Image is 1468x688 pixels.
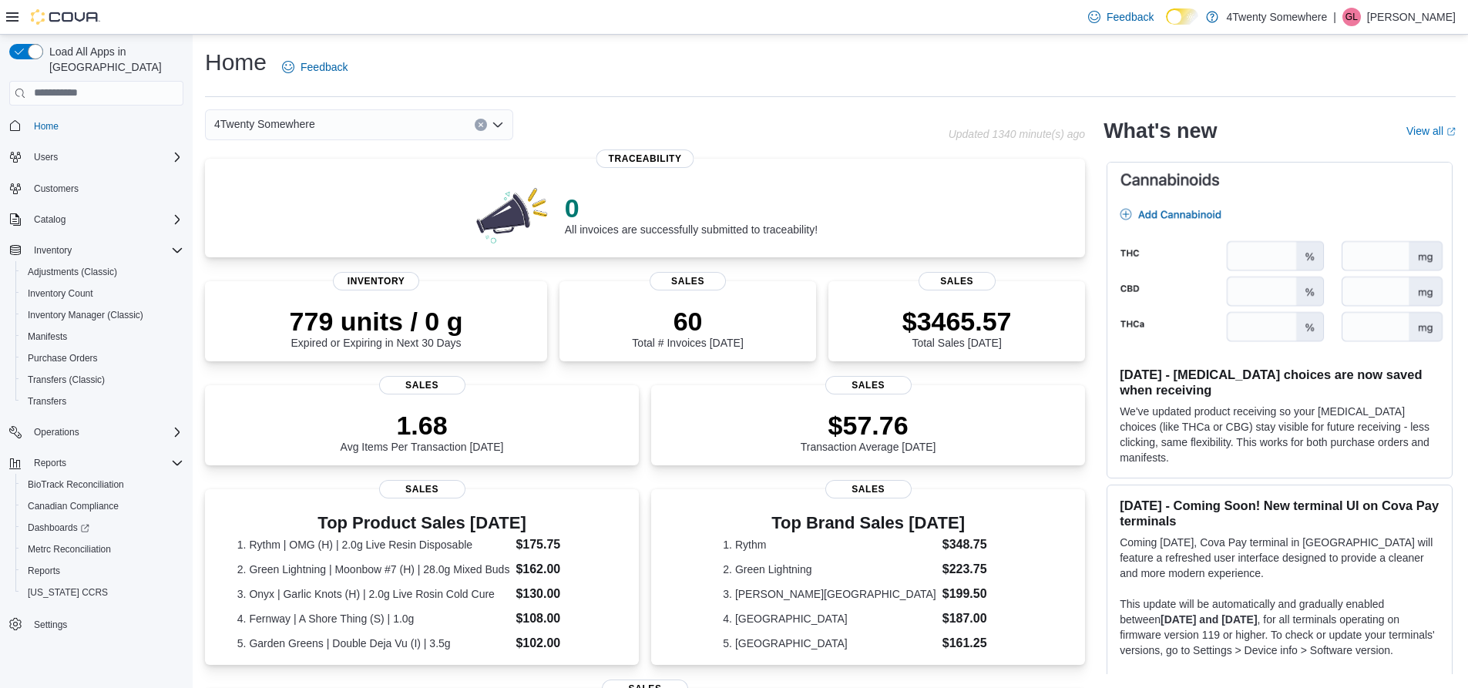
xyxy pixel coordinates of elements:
[237,586,510,602] dt: 3. Onyx | Garlic Knots (H) | 2.0g Live Rosin Cold Cure
[596,149,694,168] span: Traceability
[22,306,183,324] span: Inventory Manager (Classic)
[34,244,72,257] span: Inventory
[22,519,96,537] a: Dashboards
[919,272,996,290] span: Sales
[1406,125,1456,137] a: View allExternal link
[1367,8,1456,26] p: [PERSON_NAME]
[28,565,60,577] span: Reports
[341,410,504,441] p: 1.68
[22,540,117,559] a: Metrc Reconciliation
[9,109,183,676] nav: Complex example
[34,120,59,133] span: Home
[949,128,1085,140] p: Updated 1340 minute(s) ago
[28,423,86,441] button: Operations
[22,349,183,367] span: Purchase Orders
[3,115,190,137] button: Home
[1120,367,1439,398] h3: [DATE] - [MEDICAL_DATA] choices are now saved when receiving
[28,331,67,343] span: Manifests
[28,148,183,166] span: Users
[565,193,818,236] div: All invoices are successfully submitted to traceability!
[15,582,190,603] button: [US_STATE] CCRS
[214,115,315,133] span: 4Twenty Somewhere
[22,327,183,346] span: Manifests
[723,586,936,602] dt: 3. [PERSON_NAME][GEOGRAPHIC_DATA]
[28,478,124,491] span: BioTrack Reconciliation
[28,374,105,386] span: Transfers (Classic)
[22,284,183,303] span: Inventory Count
[28,522,89,534] span: Dashboards
[801,410,936,441] p: $57.76
[723,514,1013,532] h3: Top Brand Sales [DATE]
[475,119,487,131] button: Clear input
[22,371,111,389] a: Transfers (Classic)
[28,586,108,599] span: [US_STATE] CCRS
[942,585,1013,603] dd: $199.50
[825,480,912,498] span: Sales
[28,241,78,260] button: Inventory
[290,306,463,349] div: Expired or Expiring in Next 30 Days
[237,611,510,626] dt: 4. Fernway | A Shore Thing (S) | 1.0g
[1446,127,1456,136] svg: External link
[516,535,606,554] dd: $175.75
[22,475,183,494] span: BioTrack Reconciliation
[3,240,190,261] button: Inventory
[516,634,606,653] dd: $102.00
[22,583,114,602] a: [US_STATE] CCRS
[902,306,1012,349] div: Total Sales [DATE]
[28,454,72,472] button: Reports
[22,583,183,602] span: Washington CCRS
[379,376,465,394] span: Sales
[237,514,606,532] h3: Top Product Sales [DATE]
[34,619,67,631] span: Settings
[333,272,419,290] span: Inventory
[28,287,93,300] span: Inventory Count
[34,457,66,469] span: Reports
[28,210,72,229] button: Catalog
[516,585,606,603] dd: $130.00
[22,327,73,346] a: Manifests
[34,213,66,226] span: Catalog
[1120,596,1439,658] p: This update will be automatically and gradually enabled between , for all terminals operating on ...
[825,376,912,394] span: Sales
[1120,404,1439,465] p: We've updated product receiving so your [MEDICAL_DATA] choices (like THCa or CBG) stay visible fo...
[516,609,606,628] dd: $108.00
[15,391,190,412] button: Transfers
[43,44,183,75] span: Load All Apps in [GEOGRAPHIC_DATA]
[3,421,190,443] button: Operations
[15,369,190,391] button: Transfers (Classic)
[28,543,111,555] span: Metrc Reconciliation
[22,284,99,303] a: Inventory Count
[15,517,190,539] a: Dashboards
[15,304,190,326] button: Inventory Manager (Classic)
[22,371,183,389] span: Transfers (Classic)
[22,349,104,367] a: Purchase Orders
[379,480,465,498] span: Sales
[22,519,183,537] span: Dashboards
[15,261,190,283] button: Adjustments (Classic)
[3,177,190,200] button: Customers
[723,562,936,577] dt: 2. Green Lightning
[28,117,65,136] a: Home
[28,309,143,321] span: Inventory Manager (Classic)
[22,562,66,580] a: Reports
[22,392,183,411] span: Transfers
[22,263,123,281] a: Adjustments (Classic)
[942,609,1013,628] dd: $187.00
[801,410,936,453] div: Transaction Average [DATE]
[632,306,743,349] div: Total # Invoices [DATE]
[22,263,183,281] span: Adjustments (Classic)
[3,146,190,168] button: Users
[22,540,183,559] span: Metrc Reconciliation
[28,148,64,166] button: Users
[15,474,190,495] button: BioTrack Reconciliation
[15,283,190,304] button: Inventory Count
[22,475,130,494] a: BioTrack Reconciliation
[650,272,727,290] span: Sales
[15,539,190,560] button: Metrc Reconciliation
[28,266,117,278] span: Adjustments (Classic)
[237,636,510,651] dt: 5. Garden Greens | Double Deja Vu (I) | 3.5g
[237,537,510,552] dt: 1. Rythm | OMG (H) | 2.0g Live Resin Disposable
[632,306,743,337] p: 60
[22,392,72,411] a: Transfers
[22,497,183,515] span: Canadian Compliance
